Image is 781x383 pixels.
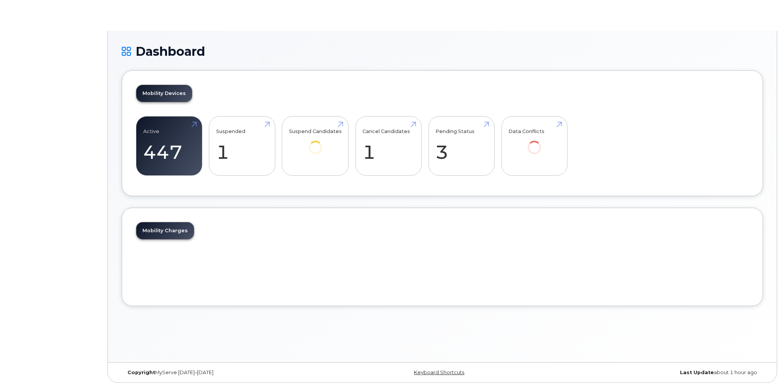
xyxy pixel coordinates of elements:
a: Mobility Devices [136,85,192,102]
a: Data Conflicts [508,121,560,165]
a: Pending Status 3 [435,121,487,172]
strong: Last Update [680,370,714,375]
a: Suspended 1 [216,121,268,172]
div: MyServe [DATE]–[DATE] [122,370,336,376]
strong: Copyright [127,370,155,375]
h1: Dashboard [122,45,763,58]
a: Cancel Candidates 1 [362,121,414,172]
a: Mobility Charges [136,222,194,239]
div: about 1 hour ago [549,370,763,376]
a: Keyboard Shortcuts [414,370,464,375]
a: Active 447 [143,121,195,172]
a: Suspend Candidates [289,121,342,165]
